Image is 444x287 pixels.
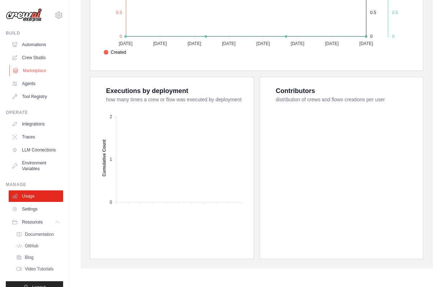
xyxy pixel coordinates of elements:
[110,200,112,205] tspan: 0
[13,241,63,251] a: GitHub
[9,144,63,156] a: LLM Connections
[110,114,112,119] tspan: 2
[106,96,245,103] dt: how many times a crew or flow was executed by deployment
[276,96,415,103] dt: distribution of crews and flows creations per user
[9,78,63,89] a: Agents
[276,86,315,96] div: Contributors
[25,266,53,272] span: Video Tutorials
[392,10,398,15] tspan: 0.5
[359,41,373,46] tspan: [DATE]
[370,10,376,15] tspan: 0.5
[116,10,122,15] tspan: 0.5
[13,229,63,239] a: Documentation
[256,41,270,46] tspan: [DATE]
[325,41,339,46] tspan: [DATE]
[370,34,373,39] tspan: 0
[104,49,126,56] span: Created
[6,182,63,187] div: Manage
[9,65,64,76] a: Marketplace
[9,216,63,228] button: Resources
[9,190,63,202] a: Usage
[6,110,63,115] div: Operate
[392,34,395,39] tspan: 0
[9,203,63,215] a: Settings
[6,30,63,36] div: Build
[106,86,188,96] div: Executions by deployment
[119,41,132,46] tspan: [DATE]
[22,219,43,225] span: Resources
[291,41,304,46] tspan: [DATE]
[13,252,63,262] a: Blog
[9,91,63,102] a: Tool Registry
[120,34,122,39] tspan: 0
[9,52,63,63] a: Crew Studio
[9,157,63,175] a: Environment Variables
[25,243,38,249] span: GitHub
[9,39,63,50] a: Automations
[102,140,107,177] text: Cumulative Count
[153,41,167,46] tspan: [DATE]
[6,8,42,22] img: Logo
[9,131,63,143] a: Traces
[188,41,201,46] tspan: [DATE]
[222,41,236,46] tspan: [DATE]
[25,231,54,237] span: Documentation
[9,118,63,130] a: Integrations
[13,264,63,274] a: Video Tutorials
[110,157,112,162] tspan: 1
[25,255,34,260] span: Blog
